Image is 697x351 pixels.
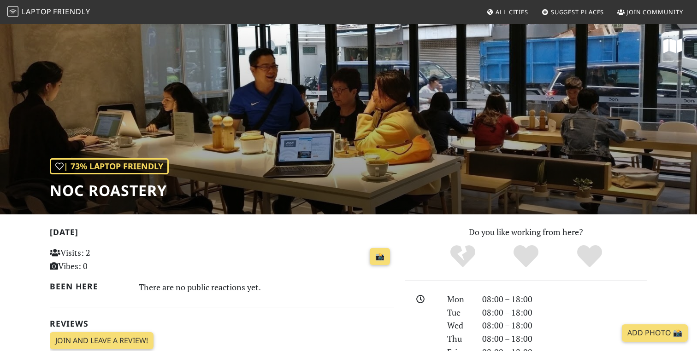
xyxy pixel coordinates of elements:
[7,4,90,20] a: LaptopFriendly LaptopFriendly
[7,6,18,17] img: LaptopFriendly
[50,246,157,273] p: Visits: 2 Vibes: 0
[477,293,653,306] div: 08:00 – 18:00
[622,324,688,342] a: Add Photo 📸
[477,319,653,332] div: 08:00 – 18:00
[477,306,653,319] div: 08:00 – 18:00
[442,332,477,345] div: Thu
[370,248,390,265] a: 📸
[626,8,683,16] span: Join Community
[405,225,647,239] p: Do you like working from here?
[139,280,394,294] div: There are no public reactions yet.
[50,227,394,241] h2: [DATE]
[442,319,477,332] div: Wed
[50,158,169,174] div: | 73% Laptop Friendly
[50,182,169,199] h1: NOC Roastery
[551,8,604,16] span: Suggest Places
[50,282,128,291] h2: Been here
[50,332,154,350] a: Join and leave a review!
[558,244,621,269] div: Definitely!
[614,4,687,20] a: Join Community
[483,4,532,20] a: All Cities
[22,6,52,17] span: Laptop
[50,319,394,328] h2: Reviews
[538,4,608,20] a: Suggest Places
[494,244,558,269] div: Yes
[442,293,477,306] div: Mon
[53,6,90,17] span: Friendly
[442,306,477,319] div: Tue
[477,332,653,345] div: 08:00 – 18:00
[431,244,495,269] div: No
[496,8,528,16] span: All Cities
